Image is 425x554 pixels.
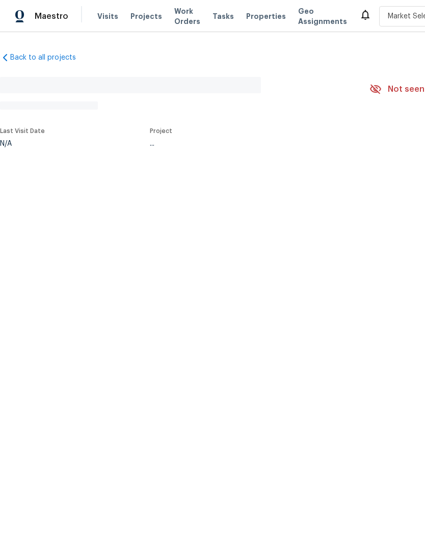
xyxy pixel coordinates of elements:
[298,6,347,27] span: Geo Assignments
[213,13,234,20] span: Tasks
[150,140,346,147] div: ...
[174,6,200,27] span: Work Orders
[130,11,162,21] span: Projects
[35,11,68,21] span: Maestro
[150,128,172,134] span: Project
[246,11,286,21] span: Properties
[97,11,118,21] span: Visits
